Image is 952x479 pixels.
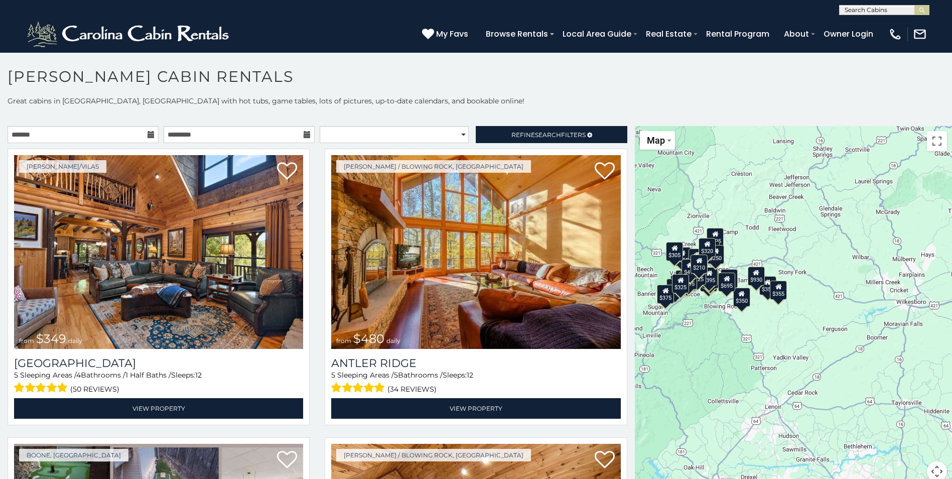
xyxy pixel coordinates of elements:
div: $695 [718,273,735,292]
span: Refine Filters [511,131,586,139]
a: [PERSON_NAME]/Vilas [19,160,106,173]
a: Antler Ridge from $480 daily [331,155,620,349]
a: Add to favorites [595,450,615,471]
a: View Property [14,398,303,419]
a: Browse Rentals [481,25,553,43]
div: $410 [682,259,699,278]
span: 4 [76,371,81,380]
div: Sleeping Areas / Bathrooms / Sleeps: [331,370,620,396]
div: $395 [701,267,718,286]
a: About [779,25,814,43]
div: $525 [707,228,724,247]
div: $250 [707,245,724,264]
img: Diamond Creek Lodge [14,155,303,349]
span: $480 [353,331,384,346]
button: Change map style [640,131,675,150]
a: Real Estate [641,25,697,43]
span: My Favs [436,28,468,40]
span: Map [647,135,665,146]
button: Toggle fullscreen view [927,131,947,151]
a: View Property [331,398,620,419]
div: $210 [691,255,708,274]
a: Antler Ridge [331,356,620,370]
div: $355 [770,281,787,300]
div: Sleeping Areas / Bathrooms / Sleeps: [14,370,303,396]
span: 5 [14,371,18,380]
div: $565 [689,249,706,268]
span: $349 [36,331,66,346]
a: Diamond Creek Lodge from $349 daily [14,155,303,349]
a: Rental Program [701,25,774,43]
div: $395 [680,271,697,290]
div: $380 [721,269,738,288]
a: [GEOGRAPHIC_DATA] [14,356,303,370]
img: phone-regular-white.png [888,27,902,41]
a: Add to favorites [277,450,297,471]
a: Local Area Guide [558,25,636,43]
h3: Diamond Creek Lodge [14,356,303,370]
div: $320 [699,238,716,257]
span: 1 Half Baths / [125,371,171,380]
a: Add to favorites [277,161,297,182]
a: RefineSearchFilters [476,126,627,143]
span: 5 [331,371,335,380]
span: daily [68,337,82,344]
div: $350 [733,288,750,307]
span: 5 [394,371,398,380]
span: 12 [467,371,473,380]
a: My Favs [422,28,471,41]
div: $930 [748,267,765,286]
span: daily [386,337,400,344]
a: [PERSON_NAME] / Blowing Rock, [GEOGRAPHIC_DATA] [336,449,531,461]
a: Boone, [GEOGRAPHIC_DATA] [19,449,128,461]
span: from [336,337,351,344]
img: White-1-2.png [25,19,233,49]
div: $305 [666,242,683,261]
span: from [19,337,34,344]
img: mail-regular-white.png [913,27,927,41]
span: (50 reviews) [70,383,119,396]
div: $375 [657,285,674,304]
a: [PERSON_NAME] / Blowing Rock, [GEOGRAPHIC_DATA] [336,160,531,173]
div: $325 [672,274,689,293]
span: 12 [195,371,202,380]
div: $355 [759,276,776,295]
a: Add to favorites [595,161,615,182]
span: Search [535,131,561,139]
a: Owner Login [819,25,878,43]
span: (34 reviews) [387,383,437,396]
img: Antler Ridge [331,155,620,349]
